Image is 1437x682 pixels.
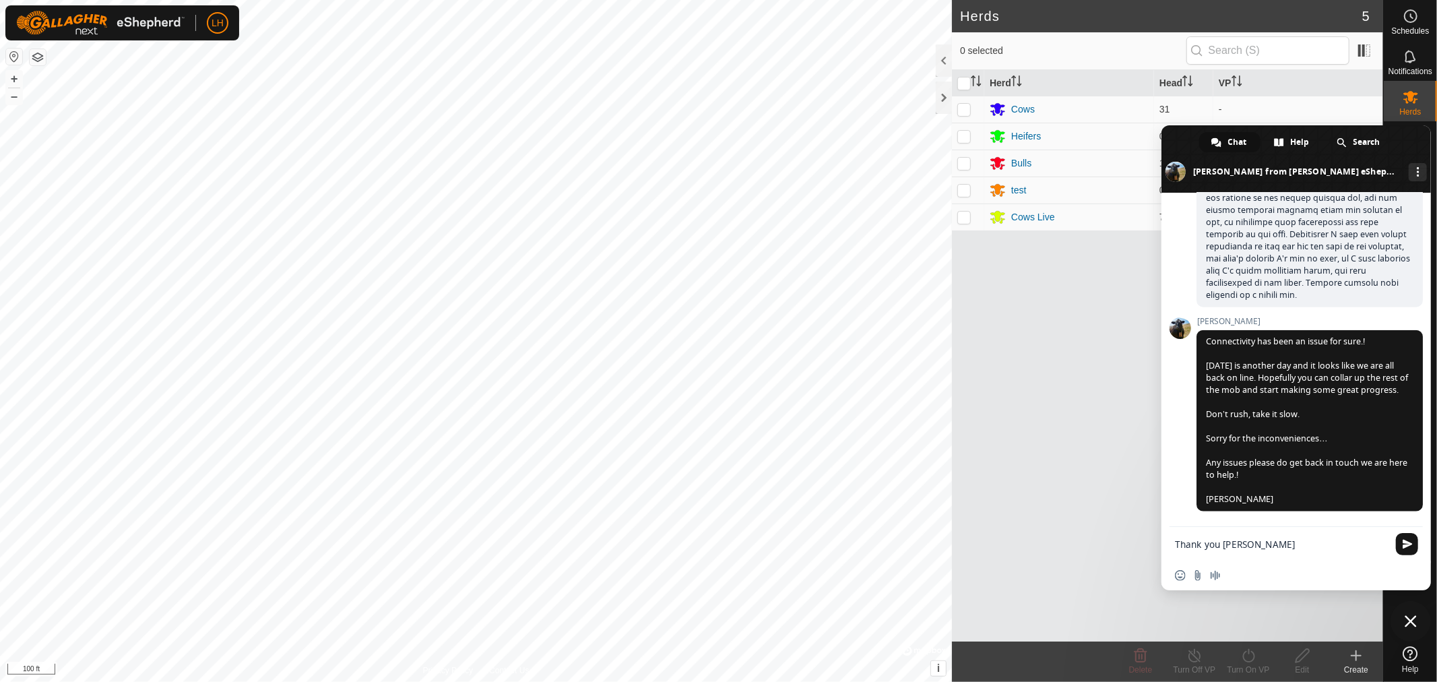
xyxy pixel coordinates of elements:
td: - [1213,96,1383,123]
div: test [1011,183,1027,197]
h2: Herds [960,8,1362,24]
span: Notifications [1388,67,1432,75]
button: Map Layers [30,49,46,65]
p-sorticon: Activate to sort [1182,77,1193,88]
span: Schedules [1391,27,1429,35]
div: Edit [1275,664,1329,676]
span: 0 selected [960,44,1186,58]
span: Delete [1129,665,1153,675]
span: 0 [1159,185,1165,195]
div: Cows [1011,102,1035,117]
td: - [1213,123,1383,150]
button: i [931,661,946,676]
span: Help [1402,665,1419,673]
div: Bulls [1011,156,1031,170]
span: 31 [1159,104,1170,115]
p-sorticon: Activate to sort [1232,77,1242,88]
a: Help [1384,641,1437,679]
th: VP [1213,70,1383,96]
a: Privacy Policy [423,664,474,677]
span: Search [1353,132,1380,152]
div: Cows Live [1011,210,1055,224]
span: Send [1396,533,1418,555]
span: Help [1291,132,1310,152]
div: Help [1262,132,1323,152]
th: Head [1154,70,1213,96]
p-sorticon: Activate to sort [1011,77,1022,88]
a: Contact Us [489,664,529,677]
div: Create [1329,664,1383,676]
span: [PERSON_NAME] [1196,317,1423,326]
span: Insert an emoji [1175,570,1186,581]
input: Search (S) [1186,36,1349,65]
span: 1 [1159,158,1165,168]
img: Gallagher Logo [16,11,185,35]
span: Chat [1228,132,1247,152]
span: Herds [1399,108,1421,116]
span: Send a file [1192,570,1203,581]
div: Heifers [1011,129,1041,144]
span: LH [212,16,224,30]
div: Search [1324,132,1394,152]
div: Turn On VP [1221,664,1275,676]
span: 0 [1159,131,1165,142]
span: i [937,662,940,674]
button: + [6,71,22,87]
p-sorticon: Activate to sort [971,77,982,88]
span: 5 [1362,6,1370,26]
span: 7 [1159,212,1165,222]
button: – [6,88,22,104]
span: Connectivity has been an issue for sure.! [DATE] is another day and it looks like we are all back... [1206,336,1408,505]
span: Audio message [1210,570,1221,581]
div: Turn Off VP [1168,664,1221,676]
div: Chat [1199,132,1260,152]
textarea: Compose your message... [1175,538,1388,551]
div: Close chat [1391,601,1431,642]
button: Reset Map [6,49,22,65]
th: Herd [984,70,1154,96]
div: More channels [1409,163,1427,181]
